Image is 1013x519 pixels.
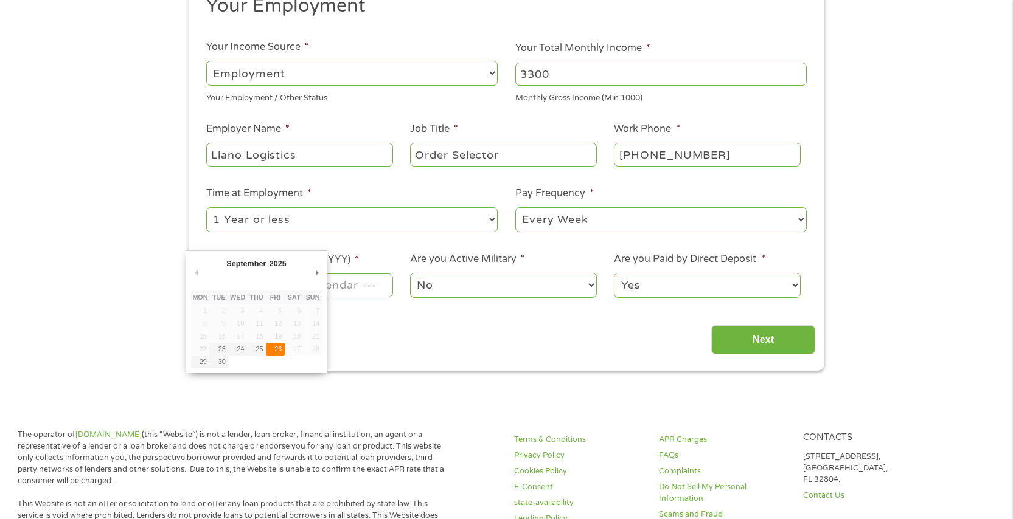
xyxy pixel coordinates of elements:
[614,253,765,266] label: Are you Paid by Direct Deposit
[803,432,933,444] h4: Contacts
[410,123,458,136] label: Job Title
[515,42,650,55] label: Your Total Monthly Income
[270,294,280,301] abbr: Friday
[515,187,594,200] label: Pay Frequency
[659,450,789,461] a: FAQs
[191,356,210,368] button: 29
[410,253,525,266] label: Are you Active Military
[206,88,498,105] div: Your Employment / Other Status
[206,41,309,53] label: Your Income Source
[659,434,789,445] a: APR Charges
[266,343,285,356] button: 26
[192,294,207,301] abbr: Monday
[514,481,644,493] a: E-Consent
[247,343,266,356] button: 25
[514,466,644,477] a: Cookies Policy
[191,264,202,281] button: Previous Month
[803,451,933,486] p: [STREET_ADDRESS], [GEOGRAPHIC_DATA], FL 32804.
[306,294,320,301] abbr: Sunday
[288,294,301,301] abbr: Saturday
[225,255,268,272] div: September
[514,434,644,445] a: Terms & Conditions
[659,481,789,504] a: Do Not Sell My Personal Information
[206,187,312,200] label: Time at Employment
[18,429,452,486] p: The operator of (this “Website”) is not a lender, loan broker, financial institution, an agent or...
[209,343,228,356] button: 23
[268,255,288,272] div: 2025
[312,264,322,281] button: Next Month
[212,294,226,301] abbr: Tuesday
[209,356,228,368] button: 30
[230,294,245,301] abbr: Wednesday
[249,294,263,301] abbr: Thursday
[803,490,933,501] a: Contact Us
[614,143,800,166] input: (231) 754-4010
[711,325,815,355] input: Next
[514,497,644,509] a: state-availability
[206,123,290,136] label: Employer Name
[514,450,644,461] a: Privacy Policy
[515,88,807,105] div: Monthly Gross Income (Min 1000)
[228,343,247,356] button: 24
[659,466,789,477] a: Complaints
[410,143,596,166] input: Cashier
[75,430,142,439] a: [DOMAIN_NAME]
[614,123,680,136] label: Work Phone
[206,143,392,166] input: Walmart
[515,63,807,86] input: 1800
